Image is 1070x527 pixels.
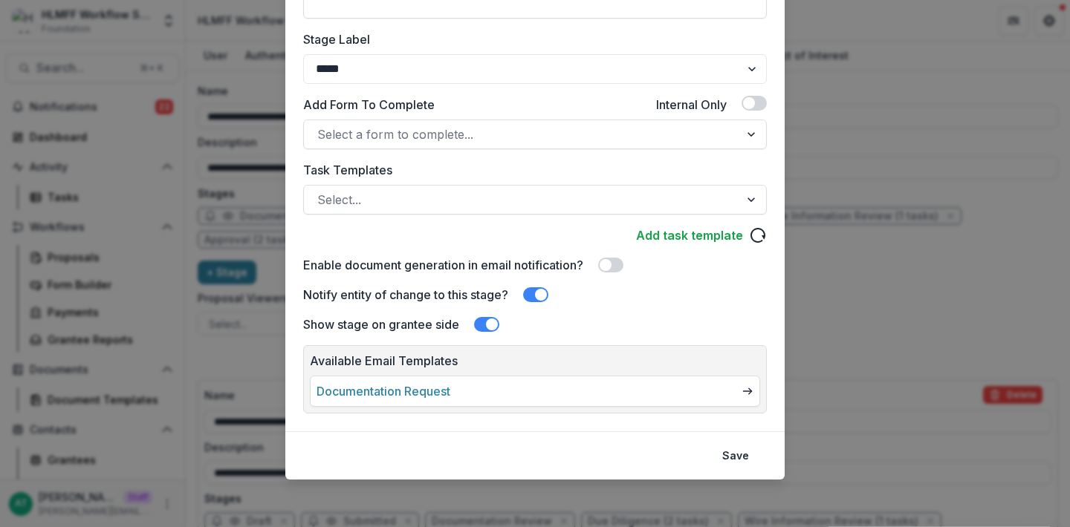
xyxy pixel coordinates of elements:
label: Show stage on grantee side [303,315,459,333]
label: Internal Only [656,96,727,114]
a: Add task template [636,226,743,244]
label: Enable document generation in email notification? [303,256,583,274]
p: Available Email Templates [310,352,760,370]
svg: reload [749,226,767,244]
label: Notify entity of change to this stage? [303,286,508,304]
button: Save [713,444,758,468]
label: Stage Label [303,30,758,48]
label: Task Templates [303,161,758,179]
a: Documentation Request [317,382,450,400]
label: Add Form To Complete [303,96,435,114]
